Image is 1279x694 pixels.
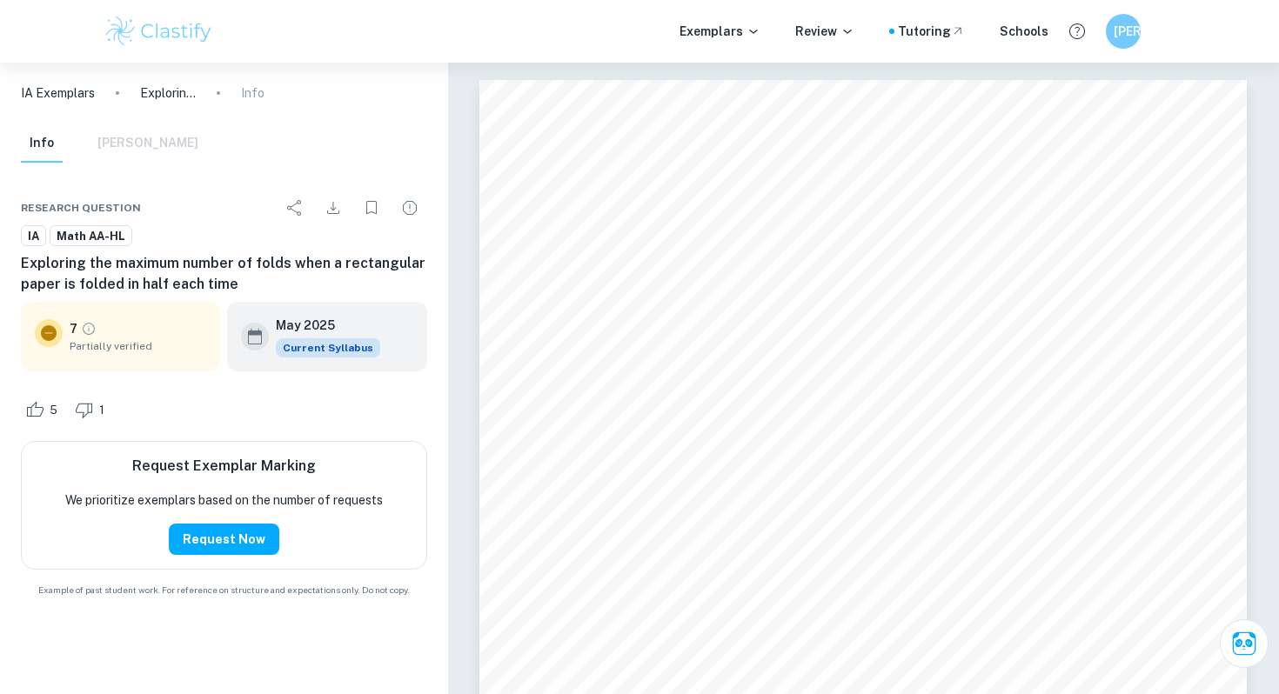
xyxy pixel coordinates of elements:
[22,228,45,245] span: IA
[21,253,427,295] h6: Exploring the maximum number of folds when a rectangular paper is folded in half each time
[558,361,1168,382] span: Exploring the maximum number of folds when a rectangular paper is
[354,190,389,225] div: Bookmark
[795,22,854,41] p: Review
[276,338,380,357] span: Current Syllabus
[70,319,77,338] p: 7
[827,524,901,544] span: 20 Pages
[276,316,366,335] h6: May 2025
[21,200,141,216] span: Research question
[140,83,196,103] p: Exploring the maximum number of folds when a rectangular paper is folded in half each time
[132,456,316,477] h6: Request Exemplar Marking
[680,22,760,41] p: Exemplars
[1000,22,1048,41] a: Schools
[50,228,131,245] span: Math AA-HL
[241,83,265,103] p: Info
[724,465,999,486] span: Math AA HL Internal Assessment
[50,225,132,247] a: Math AA-HL
[169,524,279,555] button: Request Now
[90,402,114,419] span: 1
[276,338,380,357] div: This exemplar is based on the current syllabus. Feel free to refer to it for inspiration/ideas wh...
[760,408,967,429] span: folded in half each time
[21,124,63,163] button: Info
[70,396,114,424] div: Dislike
[1220,619,1269,668] button: Ask Clai
[552,173,703,187] span: IB Candidate code: lfb023
[81,321,97,337] a: Grade partially verified
[278,190,312,225] div: Share
[316,190,351,225] div: Download
[70,338,206,354] span: Partially verified
[65,490,383,510] p: We prioritize exemplars based on the number of requests
[1114,22,1134,41] h6: [PERSON_NAME]
[21,396,67,424] div: Like
[21,584,427,597] span: Example of past student work. For reference on structure and expectations only. Do not copy.
[40,402,67,419] span: 5
[1062,17,1092,46] button: Help and Feedback
[1106,14,1141,49] button: [PERSON_NAME]
[898,22,965,41] a: Tutoring
[21,225,46,247] a: IA
[104,14,214,49] img: Clastify logo
[21,83,95,103] a: IA Exemplars
[392,190,427,225] div: Report issue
